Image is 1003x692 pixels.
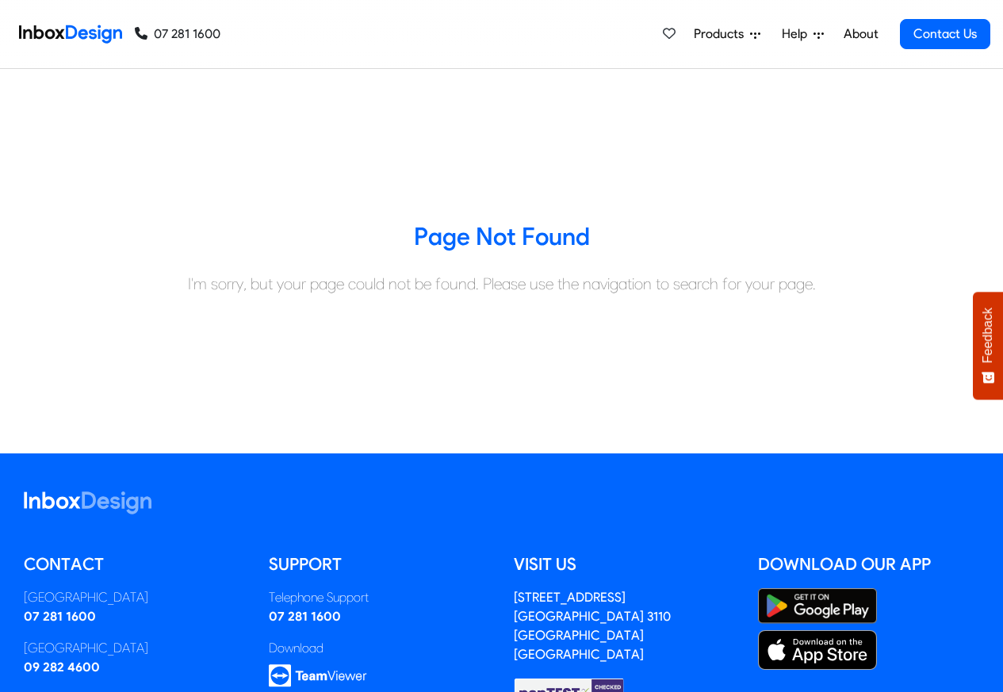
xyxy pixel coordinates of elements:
[839,18,882,50] a: About
[24,660,100,675] a: 09 282 4600
[758,630,877,670] img: Apple App Store
[981,308,995,363] span: Feedback
[24,491,151,514] img: logo_inboxdesign_white.svg
[24,588,245,607] div: [GEOGRAPHIC_DATA]
[758,552,979,576] h5: Download our App
[687,18,767,50] a: Products
[269,588,490,607] div: Telephone Support
[269,664,367,687] img: logo_teamviewer.svg
[514,552,735,576] h5: Visit us
[269,609,341,624] a: 07 281 1600
[694,25,750,44] span: Products
[775,18,830,50] a: Help
[782,25,814,44] span: Help
[24,639,245,658] div: [GEOGRAPHIC_DATA]
[12,221,991,253] h3: Page Not Found
[900,19,990,49] a: Contact Us
[514,590,671,662] address: [STREET_ADDRESS] [GEOGRAPHIC_DATA] 3110 [GEOGRAPHIC_DATA] [GEOGRAPHIC_DATA]
[514,590,671,662] a: [STREET_ADDRESS][GEOGRAPHIC_DATA] 3110[GEOGRAPHIC_DATA][GEOGRAPHIC_DATA]
[269,639,490,658] div: Download
[973,292,1003,400] button: Feedback - Show survey
[12,272,991,296] div: I'm sorry, but your page could not be found. Please use the navigation to search for your page.
[24,552,245,576] h5: Contact
[24,609,96,624] a: 07 281 1600
[758,588,877,624] img: Google Play Store
[269,552,490,576] h5: Support
[135,25,220,44] a: 07 281 1600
